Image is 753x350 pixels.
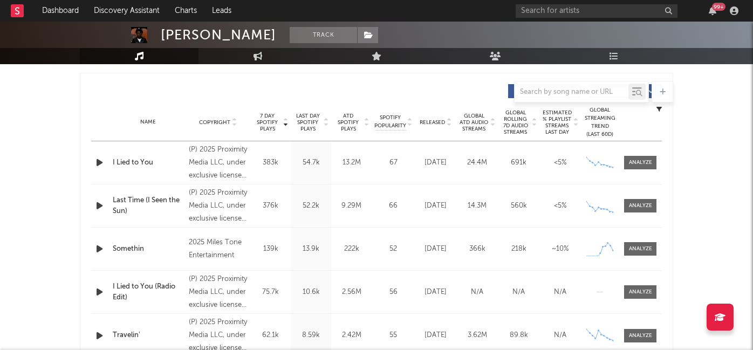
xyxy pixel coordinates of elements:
[417,157,454,168] div: [DATE]
[199,119,230,126] span: Copyright
[334,113,362,132] span: ATD Spotify Plays
[189,273,248,312] div: (P) 2025 Proximity Media LLC, under exclusive license to Masterworks, a label of Sony Music Enter...
[417,287,454,298] div: [DATE]
[459,201,495,211] div: 14.3M
[334,287,369,298] div: 2.56M
[189,187,248,225] div: (P) 2025 Proximity Media LLC, under exclusive license to Masterworks, a label of Sony Music Enter...
[542,157,578,168] div: <5%
[501,287,537,298] div: N/A
[189,143,248,182] div: (P) 2025 Proximity Media LLC, under exclusive license to Masterworks, a label of Sony Music Enter...
[501,330,537,341] div: 89.8k
[113,157,183,168] a: I Lied to You
[334,201,369,211] div: 9.29M
[293,287,328,298] div: 10.6k
[253,113,282,132] span: 7 Day Spotify Plays
[113,118,183,126] div: Name
[253,157,288,168] div: 383k
[542,244,578,255] div: ~ 10 %
[253,330,288,341] div: 62.1k
[374,330,412,341] div: 55
[542,109,572,135] span: Estimated % Playlist Streams Last Day
[501,157,537,168] div: 691k
[501,201,537,211] div: 560k
[417,244,454,255] div: [DATE]
[113,195,183,216] a: Last Time (I Seen the Sun)
[293,201,328,211] div: 52.2k
[293,244,328,255] div: 13.9k
[374,114,406,130] span: Spotify Popularity
[542,330,578,341] div: N/A
[374,244,412,255] div: 52
[584,106,616,139] div: Global Streaming Trend (Last 60D)
[542,287,578,298] div: N/A
[113,282,183,303] a: I Lied to You (Radio Edit)
[334,157,369,168] div: 13.2M
[290,27,357,43] button: Track
[334,244,369,255] div: 222k
[459,113,489,132] span: Global ATD Audio Streams
[253,244,288,255] div: 139k
[501,244,537,255] div: 218k
[417,330,454,341] div: [DATE]
[459,287,495,298] div: N/A
[293,330,328,341] div: 8.59k
[542,201,578,211] div: <5%
[374,157,412,168] div: 67
[417,201,454,211] div: [DATE]
[374,287,412,298] div: 56
[253,287,288,298] div: 75.7k
[293,157,328,168] div: 54.7k
[459,157,495,168] div: 24.4M
[459,330,495,341] div: 3.62M
[189,236,248,262] div: 2025 Miles Tone Entertainment
[374,201,412,211] div: 66
[709,6,716,15] button: 99+
[293,113,322,132] span: Last Day Spotify Plays
[113,244,183,255] a: Somethin
[516,4,677,18] input: Search for artists
[459,244,495,255] div: 366k
[515,88,628,97] input: Search by song name or URL
[113,330,183,341] a: Travelin'
[161,27,276,43] div: [PERSON_NAME]
[420,119,445,126] span: Released
[712,3,725,11] div: 99 +
[501,109,530,135] span: Global Rolling 7D Audio Streams
[334,330,369,341] div: 2.42M
[253,201,288,211] div: 376k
